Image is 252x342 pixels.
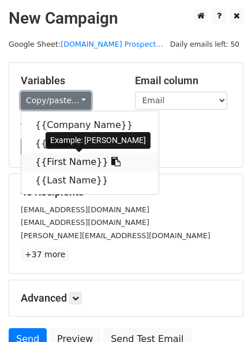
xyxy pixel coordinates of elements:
[21,247,69,262] a: +37 more
[166,38,243,51] span: Daily emails left: 50
[21,153,159,171] a: {{First Name}}
[9,9,243,28] h2: New Campaign
[135,74,232,87] h5: Email column
[21,292,231,305] h5: Advanced
[21,171,159,190] a: {{Last Name}}
[21,116,159,134] a: {{Company Name}}
[21,92,91,110] a: Copy/paste...
[61,40,163,48] a: [DOMAIN_NAME] Prospect...
[194,287,252,342] iframe: Chat Widget
[21,218,149,227] small: [EMAIL_ADDRESS][DOMAIN_NAME]
[46,132,151,149] div: Example: [PERSON_NAME]
[21,74,118,87] h5: Variables
[21,134,159,153] a: {{Email}}
[21,231,210,240] small: [PERSON_NAME][EMAIL_ADDRESS][DOMAIN_NAME]
[21,205,149,214] small: [EMAIL_ADDRESS][DOMAIN_NAME]
[166,40,243,48] a: Daily emails left: 50
[9,40,163,48] small: Google Sheet:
